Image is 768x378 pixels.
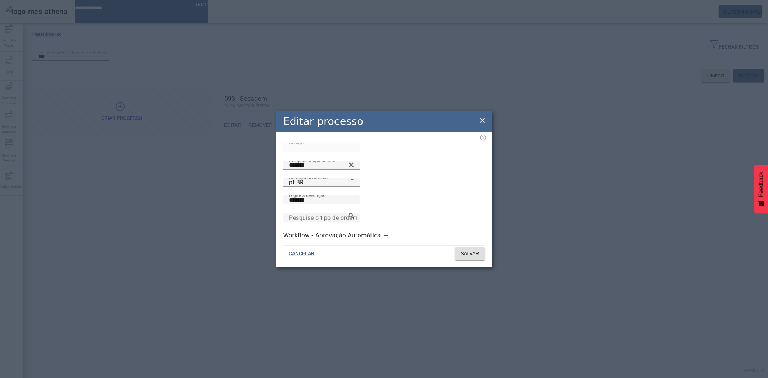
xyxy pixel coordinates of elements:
[283,114,364,129] h2: Editar processo
[283,247,320,260] button: CANCELAR
[289,213,354,222] input: Number
[754,165,768,213] button: Feedback - Mostrar pesquisa
[289,193,325,198] mat-label: Digite a descrição
[289,158,335,163] mat-label: Pesquise o tipo de lote
[289,179,304,186] span: pt-BR
[758,172,764,197] span: Feedback
[289,214,358,221] mat-label: Pesquise o tipo de ordem
[283,231,382,240] label: Workflow - Aprovação Automática
[461,250,479,257] span: SALVAR
[289,161,354,170] input: Number
[455,247,485,260] button: SALVAR
[289,250,315,257] span: CANCELAR
[289,140,304,145] mat-label: Código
